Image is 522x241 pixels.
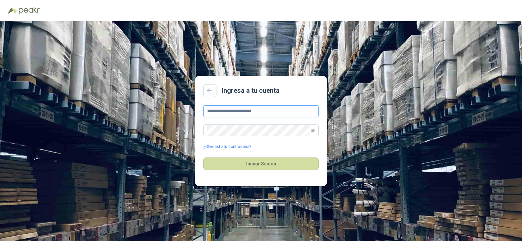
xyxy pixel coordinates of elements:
span: eye-invisible [311,128,315,132]
img: Peakr [18,7,40,15]
img: Logo [8,7,17,14]
a: ¿Olvidaste tu contraseña? [203,144,251,150]
h2: Ingresa a tu cuenta [222,86,279,96]
button: Iniciar Sesión [203,157,319,170]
